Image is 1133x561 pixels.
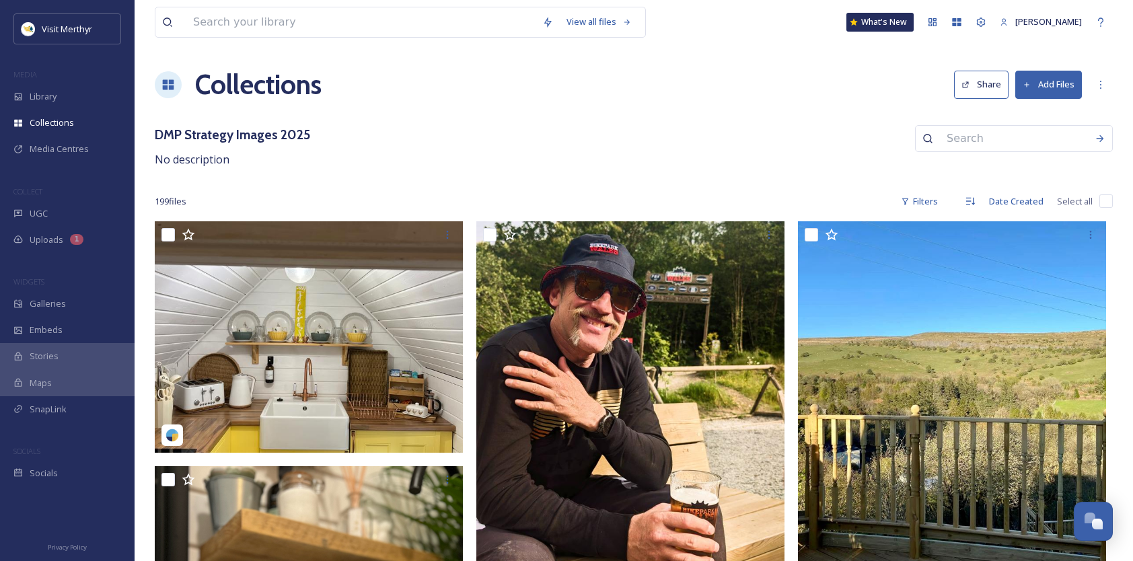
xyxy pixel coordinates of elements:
a: Privacy Policy [48,538,87,554]
span: Socials [30,467,58,480]
button: Add Files [1015,71,1082,98]
div: 1 [70,234,83,245]
span: Collections [30,116,74,129]
input: Search your library [186,7,536,37]
button: Open Chat [1074,502,1113,541]
div: Filters [894,188,945,215]
span: 199 file s [155,195,186,208]
span: No description [155,152,229,167]
span: Visit Merthyr [42,23,92,35]
span: Uploads [30,233,63,246]
span: MEDIA [13,69,37,79]
a: View all files [560,9,638,35]
button: Share [954,71,1009,98]
span: Media Centres [30,143,89,155]
img: download.jpeg [22,22,35,36]
h3: DMP Strategy Images 2025 [155,125,310,145]
span: Privacy Policy [48,543,87,552]
span: SnapLink [30,403,67,416]
span: Embeds [30,324,63,336]
span: WIDGETS [13,276,44,287]
img: thepencerrigcollection-18085553995736172.jpg [155,221,463,453]
span: Maps [30,377,52,389]
a: Collections [195,65,322,105]
span: COLLECT [13,186,42,196]
a: [PERSON_NAME] [993,9,1089,35]
span: Select all [1057,195,1093,208]
a: What's New [846,13,914,32]
img: snapsea-logo.png [166,428,179,442]
span: UGC [30,207,48,220]
span: SOCIALS [13,446,40,456]
span: Galleries [30,297,66,310]
span: [PERSON_NAME] [1015,15,1082,28]
input: Search [940,124,1088,153]
div: Date Created [982,188,1050,215]
span: Stories [30,350,59,363]
span: Library [30,90,57,103]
